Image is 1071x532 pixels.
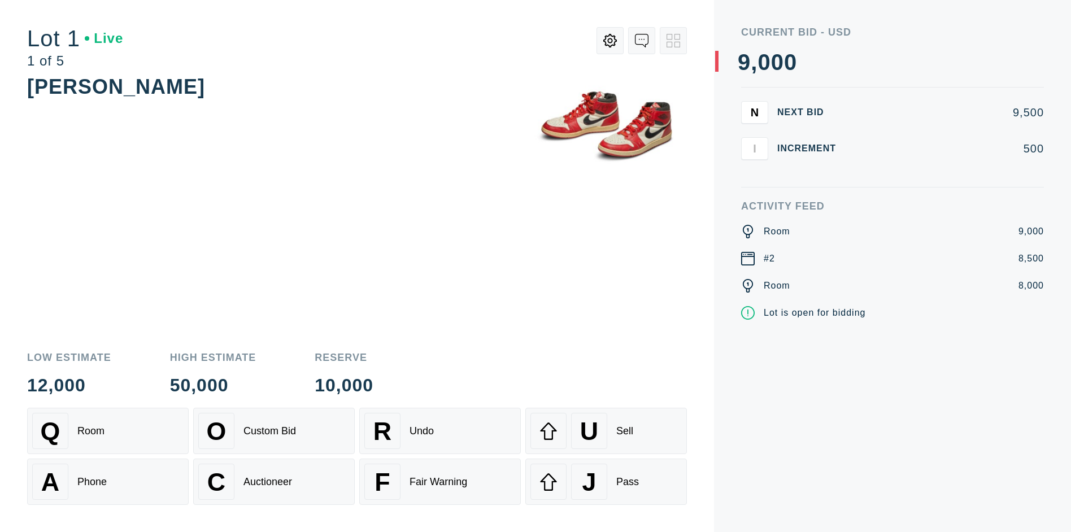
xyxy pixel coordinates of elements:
div: Current Bid - USD [741,27,1044,37]
div: 8,000 [1018,279,1044,293]
div: 8,500 [1018,252,1044,265]
div: Room [764,279,790,293]
div: Phone [77,476,107,488]
span: F [375,468,390,496]
button: USell [525,408,687,454]
div: Lot is open for bidding [764,306,865,320]
div: Activity Feed [741,201,1044,211]
div: , [751,51,757,277]
div: Next Bid [777,108,845,117]
button: CAuctioneer [193,459,355,505]
span: J [582,468,596,496]
div: Undo [410,425,434,437]
div: 0 [771,51,784,73]
button: APhone [27,459,189,505]
div: Fair Warning [410,476,467,488]
div: 1 of 5 [27,54,123,68]
div: Sell [616,425,633,437]
button: OCustom Bid [193,408,355,454]
div: Room [77,425,105,437]
div: [PERSON_NAME] [27,75,205,98]
button: FFair Warning [359,459,521,505]
div: Room [764,225,790,238]
span: R [373,417,391,446]
button: N [741,101,768,124]
div: 50,000 [170,376,256,394]
div: Custom Bid [243,425,296,437]
button: RUndo [359,408,521,454]
div: 0 [757,51,770,73]
div: High Estimate [170,352,256,363]
div: Lot 1 [27,27,123,50]
span: I [753,142,756,155]
button: I [741,137,768,160]
div: Increment [777,144,845,153]
div: Pass [616,476,639,488]
div: Low Estimate [27,352,111,363]
div: 10,000 [315,376,373,394]
span: C [207,468,225,496]
div: 9 [738,51,751,73]
div: #2 [764,252,775,265]
div: Reserve [315,352,373,363]
span: U [580,417,598,446]
div: 12,000 [27,376,111,394]
span: Q [41,417,60,446]
button: JPass [525,459,687,505]
div: 500 [854,143,1044,154]
div: 9,500 [854,107,1044,118]
span: A [41,468,59,496]
div: 9,000 [1018,225,1044,238]
div: 0 [784,51,797,73]
span: N [751,106,759,119]
div: Live [85,32,123,45]
div: Auctioneer [243,476,292,488]
button: QRoom [27,408,189,454]
span: O [207,417,227,446]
